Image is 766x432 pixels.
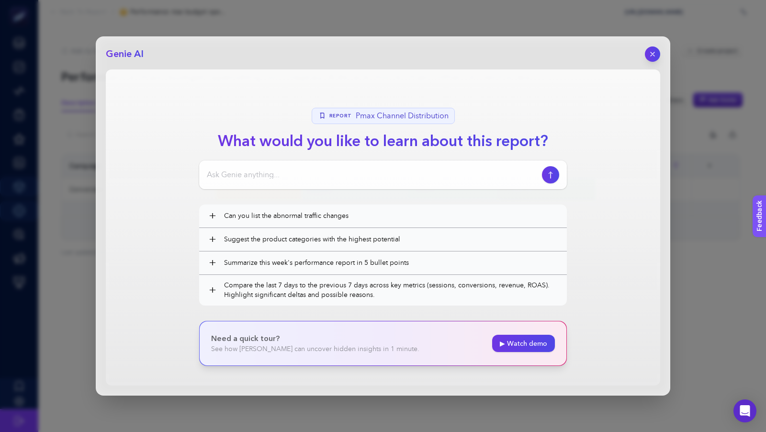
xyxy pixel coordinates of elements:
[211,344,419,354] p: See how [PERSON_NAME] can uncover hidden insights in 1 minute.
[224,258,557,268] span: Summarize this week's performance report in 5 bullet points
[6,3,36,11] span: Feedback
[199,228,567,251] button: +Suggest the product categories with the highest potential
[224,235,557,244] span: Suggest the product categories with the highest potential
[209,210,216,222] span: +
[329,113,352,120] span: Report
[356,110,449,122] span: Pmax Channel Distribution
[209,234,216,245] span: +
[211,333,419,344] p: Need a quick tour?
[106,47,144,61] h2: Genie AI
[199,275,567,306] button: +Compare the last 7 days to the previous 7 days across key metrics (sessions, conversions, revenu...
[733,399,756,422] div: Open Intercom Messenger
[492,335,555,352] a: ▶ Watch demo
[224,281,557,300] span: Compare the last 7 days to the previous 7 days across key metrics (sessions, conversions, revenue...
[224,211,557,221] span: Can you list the abnormal traffic changes
[199,251,567,274] button: +Summarize this week's performance report in 5 bullet points
[210,130,556,153] h1: What would you like to learn about this report?
[207,169,538,181] input: Ask Genie anything...
[199,205,567,227] button: +Can you list the abnormal traffic changes
[209,284,216,296] span: +
[209,257,216,269] span: +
